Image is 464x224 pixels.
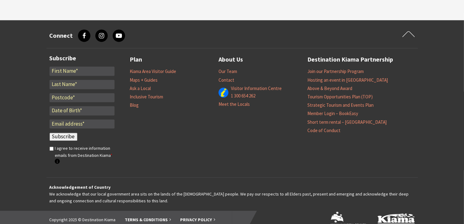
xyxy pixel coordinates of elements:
[130,94,163,100] a: Inclusive Tourism
[50,119,115,129] input: Email address*
[307,110,358,117] a: Member Login – BookEasy
[219,54,243,65] a: About Us
[307,68,364,75] a: Join our Partnership Program
[50,184,415,205] p: We acknowledge that our local government area sits on the lands of the [DEMOGRAPHIC_DATA] people....
[50,93,115,102] input: Postcode*
[307,102,374,108] a: Strategic Tourism and Events Plan
[50,80,115,89] input: Last Name*
[130,102,139,108] a: Blog
[50,133,77,141] input: Subscribe
[130,77,158,83] a: Maps + Guides
[125,217,171,223] a: Terms & Conditions
[180,217,215,223] a: Privacy Policy
[219,68,237,75] a: Our Team
[50,106,115,115] input: Date of Birth*
[55,145,115,166] label: I agree to receive information emails from Destination Kiama
[130,85,151,92] a: Ask a Local
[307,77,388,83] a: Hosting an event in [GEOGRAPHIC_DATA]
[50,216,116,223] li: Copyright 2025 © Destination Kiama
[50,184,111,190] strong: Acknowledgement of Country
[219,101,250,107] a: Meet the Locals
[307,85,352,92] a: Above & Beyond Award
[307,54,393,65] a: Destination Kiama Partnership
[50,32,73,39] h3: Connect
[307,94,373,100] a: Tourism Opportunities Plan (TOP)
[231,93,255,99] a: 1 300 654 262
[307,119,387,134] a: Short term rental – [GEOGRAPHIC_DATA] Code of Conduct
[130,54,142,65] a: Plan
[50,54,115,62] h3: Subscribe
[231,85,282,92] a: Visitor Information Centre
[219,77,234,83] a: Contact
[130,68,176,75] a: Kiama Area Visitor Guide
[50,67,115,76] input: First Name*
